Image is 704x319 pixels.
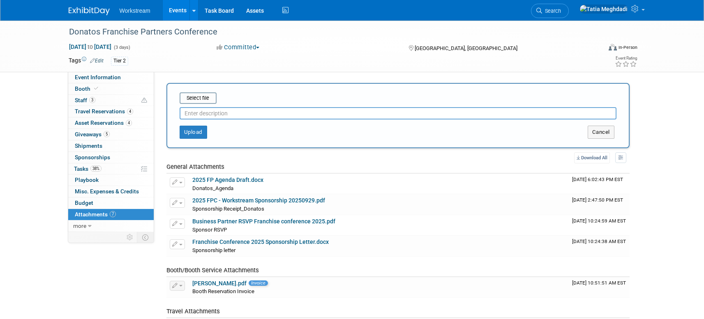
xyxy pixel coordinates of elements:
span: Misc. Expenses & Credits [75,188,139,195]
span: more [73,223,86,229]
span: Sponsorships [75,154,110,161]
a: Staff3 [68,95,154,106]
span: Workstream [120,7,150,14]
div: Donatos Franchise Partners Conference [66,25,589,39]
span: Sponsorship letter [192,247,235,253]
input: Enter description [180,107,616,119]
a: Attachments7 [68,209,154,220]
span: Potential Scheduling Conflict -- at least one attendee is tagged in another overlapping event. [141,97,147,104]
span: Donatos_Agenda [192,185,233,191]
td: Tags [69,56,104,66]
span: 7 [110,211,116,217]
span: 5 [104,131,110,137]
a: 2025 FP Agenda Draft.docx [192,177,263,183]
button: Cancel [588,126,614,139]
span: Giveaways [75,131,110,138]
a: Download All [574,152,610,163]
button: Committed [214,43,263,52]
span: [DATE] [DATE] [69,43,112,50]
a: Sponsorships [68,152,154,163]
span: to [86,44,94,50]
span: Event Information [75,74,121,80]
span: 4 [126,120,132,126]
img: Format-Inperson.png [609,44,617,50]
img: Tatia Meghdadi [579,5,628,14]
span: Travel Reservations [75,108,133,115]
a: Edit [90,58,104,64]
a: Tasks38% [68,163,154,174]
span: 4 [127,108,133,115]
span: Staff [75,97,95,103]
a: Playbook [68,174,154,186]
a: Asset Reservations4 [68,117,154,129]
span: 3 [89,97,95,103]
span: General Attachments [166,163,224,170]
span: 38% [90,165,102,172]
a: more [68,220,154,232]
i: Booth reservation complete [94,86,98,91]
span: Travel Attachments [166,308,220,315]
span: [GEOGRAPHIC_DATA], [GEOGRAPHIC_DATA] [415,45,517,51]
a: Giveaways5 [68,129,154,140]
span: Budget [75,200,93,206]
span: Upload Timestamp [572,218,626,224]
a: Search [531,4,569,18]
span: Booth Reservation Invoice [192,288,254,294]
span: Asset Reservations [75,119,132,126]
a: Shipments [68,140,154,151]
span: Invoice [249,280,268,286]
a: [PERSON_NAME].pdf [192,280,247,287]
td: Toggle Event Tabs [137,232,154,243]
td: Personalize Event Tab Strip [123,232,137,243]
span: Attachments [75,211,116,218]
a: 2025 FPC - Workstream Sponsorship 20250929.pdf [192,197,325,204]
div: In-Person [618,44,637,50]
div: Event Rating [615,56,637,60]
span: Shipments [75,142,102,149]
span: Tasks [74,165,102,172]
a: Event Information [68,72,154,83]
a: Franchise Conference 2025 Sponsorship Letter.docx [192,239,329,245]
td: Upload Timestamp [569,194,630,215]
span: Upload Timestamp [572,197,623,203]
span: Booth/Booth Service Attachments [166,266,259,274]
td: Upload Timestamp [569,215,630,236]
span: Upload Timestamp [572,280,626,286]
td: Upload Timestamp [569,277,630,298]
span: Playbook [75,177,99,183]
div: Tier 2 [111,57,128,65]
button: Upload [180,126,207,139]
span: Sponsorship Receipt_Donatos [192,206,264,212]
a: Misc. Expenses & Credits [68,186,154,197]
span: Search [542,8,561,14]
a: Business Partner RSVP Franchise conference 2025.pdf [192,218,335,225]
a: Travel Reservations4 [68,106,154,117]
span: (3 days) [113,45,130,50]
span: Sponsor RSVP [192,227,227,233]
a: Budget [68,197,154,209]
span: Upload Timestamp [572,177,623,182]
img: ExhibitDay [69,7,110,15]
td: Upload Timestamp [569,236,630,256]
td: Upload Timestamp [569,174,630,194]
span: Booth [75,85,100,92]
a: Booth [68,83,154,94]
div: Event Format [553,43,638,55]
span: Upload Timestamp [572,239,626,244]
